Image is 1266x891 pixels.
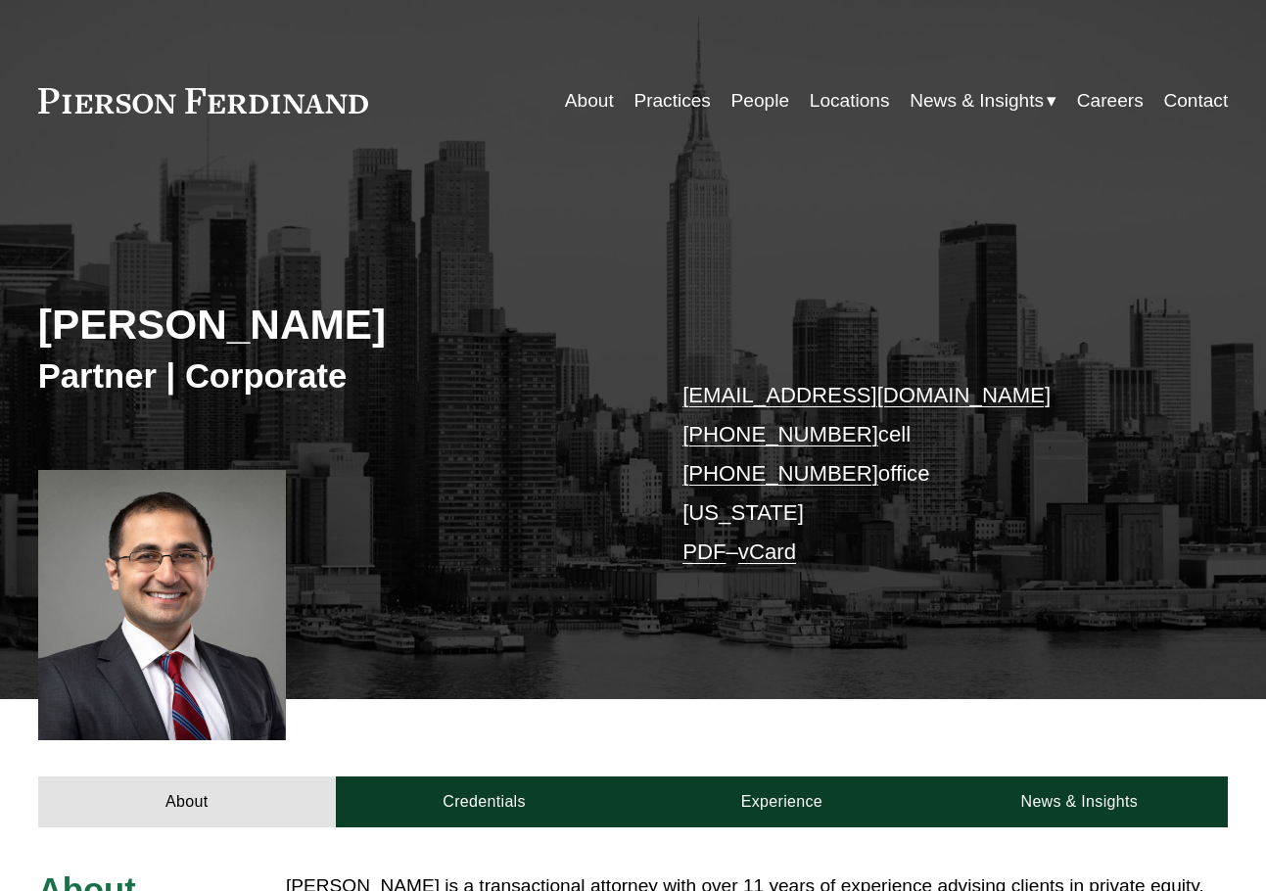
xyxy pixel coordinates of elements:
[633,776,931,827] a: Experience
[682,383,1051,407] a: [EMAIL_ADDRESS][DOMAIN_NAME]
[731,82,789,119] a: People
[38,776,336,827] a: About
[930,776,1228,827] a: News & Insights
[682,539,726,564] a: PDF
[682,461,878,486] a: [PHONE_NUMBER]
[336,776,633,827] a: Credentials
[38,355,633,398] h3: Partner | Corporate
[565,82,614,119] a: About
[1077,82,1144,119] a: Careers
[682,376,1178,572] p: cell office [US_STATE] –
[810,82,890,119] a: Locations
[738,539,796,564] a: vCard
[910,84,1044,117] span: News & Insights
[682,422,878,446] a: [PHONE_NUMBER]
[1163,82,1228,119] a: Contact
[910,82,1056,119] a: folder dropdown
[633,82,711,119] a: Practices
[38,300,633,350] h2: [PERSON_NAME]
